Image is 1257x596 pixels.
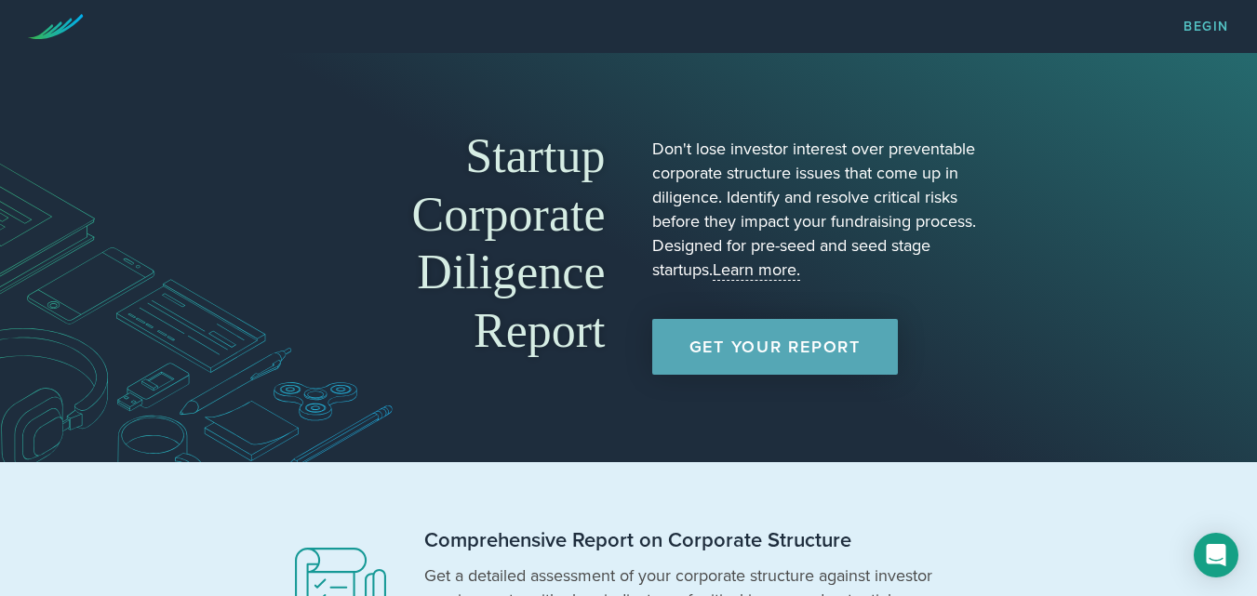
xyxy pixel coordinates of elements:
[652,137,983,282] p: Don't lose investor interest over preventable corporate structure issues that come up in diligenc...
[424,527,945,554] h2: Comprehensive Report on Corporate Structure
[713,259,800,281] a: Learn more.
[275,127,606,360] h1: Startup Corporate Diligence Report
[1183,20,1229,33] a: Begin
[1194,533,1238,577] div: Open Intercom Messenger
[652,319,898,375] a: Get Your Report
